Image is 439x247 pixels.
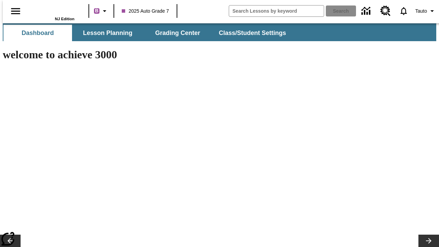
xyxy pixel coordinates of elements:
[30,2,74,21] div: Home
[219,29,286,37] span: Class/Student Settings
[413,5,439,17] button: Profile/Settings
[5,1,26,21] button: Open side menu
[418,235,439,247] button: Lesson carousel, Next
[376,2,395,20] a: Resource Center, Will open in new tab
[155,29,200,37] span: Grading Center
[395,2,413,20] a: Notifications
[357,2,376,21] a: Data Center
[22,29,54,37] span: Dashboard
[91,5,111,17] button: Boost Class color is purple. Change class color
[3,48,299,61] h1: welcome to achieve 3000
[229,5,324,16] input: search field
[83,29,132,37] span: Lesson Planning
[122,8,169,15] span: 2025 Auto Grade 7
[30,3,74,17] a: Home
[73,25,142,41] button: Lesson Planning
[415,8,427,15] span: Tauto
[3,25,72,41] button: Dashboard
[3,25,292,41] div: SubNavbar
[95,7,98,15] span: B
[55,17,74,21] span: NJ Edition
[213,25,292,41] button: Class/Student Settings
[3,23,436,41] div: SubNavbar
[143,25,212,41] button: Grading Center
